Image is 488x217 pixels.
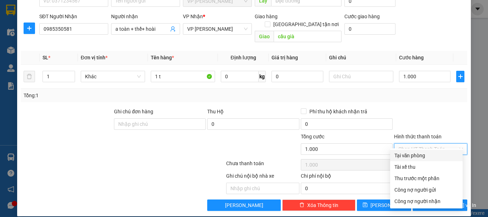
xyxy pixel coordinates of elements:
[301,134,324,139] span: Tổng cước
[114,118,206,130] input: Ghi chú đơn hàng
[114,109,153,114] label: Ghi chú đơn hàng
[85,71,141,82] span: Khác
[357,199,412,211] button: save[PERSON_NAME]
[399,55,424,60] span: Cước hàng
[207,199,280,211] button: [PERSON_NAME]
[394,174,458,182] div: Thu trước một phần
[39,13,108,20] div: SĐT Người Nhận
[390,196,463,207] div: Cước gửi hàng sẽ được ghi vào công nợ của người nhận
[413,199,467,211] button: printer[PERSON_NAME] và In
[274,31,342,42] input: Dọc đường
[344,14,380,19] label: Cước giao hàng
[255,31,274,42] span: Giao
[390,184,463,196] div: Cước gửi hàng sẽ được ghi vào công nợ của người gửi
[299,202,304,208] span: delete
[151,55,174,60] span: Tên hàng
[363,202,368,208] span: save
[255,14,278,19] span: Giao hàng
[207,109,224,114] span: Thu Hộ
[225,201,263,209] span: [PERSON_NAME]
[24,23,35,34] button: plus
[225,159,300,172] div: Chưa thanh toán
[187,24,248,34] span: VP Trần Thủ Độ
[24,25,35,31] span: plus
[183,14,203,19] span: VP Nhận
[81,55,108,60] span: Đơn vị tính
[24,71,35,82] button: delete
[151,71,215,82] input: VD: Bàn, Ghế
[259,71,266,82] span: kg
[226,172,299,183] div: Ghi chú nội bộ nhà xe
[170,26,176,32] span: user-add
[457,74,464,79] span: plus
[307,201,338,209] span: Xóa Thông tin
[329,71,393,82] input: Ghi Chú
[301,172,393,183] div: Chi phí nội bộ
[43,55,48,60] span: SL
[394,152,458,159] div: Tại văn phòng
[394,197,458,205] div: Công nợ người nhận
[344,23,395,35] input: Cước giao hàng
[226,183,299,194] input: Nhập ghi chú
[394,186,458,194] div: Công nợ người gửi
[272,71,323,82] input: 0
[270,20,342,28] span: [GEOGRAPHIC_DATA] tận nơi
[394,163,458,171] div: Tài xế thu
[394,134,442,139] label: Hình thức thanh toán
[456,71,464,82] button: plus
[230,55,256,60] span: Định lượng
[370,201,409,209] span: [PERSON_NAME]
[326,51,396,65] th: Ghi chú
[272,55,298,60] span: Giá trị hàng
[111,13,180,20] div: Người nhận
[24,92,189,99] div: Tổng: 1
[282,199,355,211] button: deleteXóa Thông tin
[307,108,370,115] span: Phí thu hộ khách nhận trả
